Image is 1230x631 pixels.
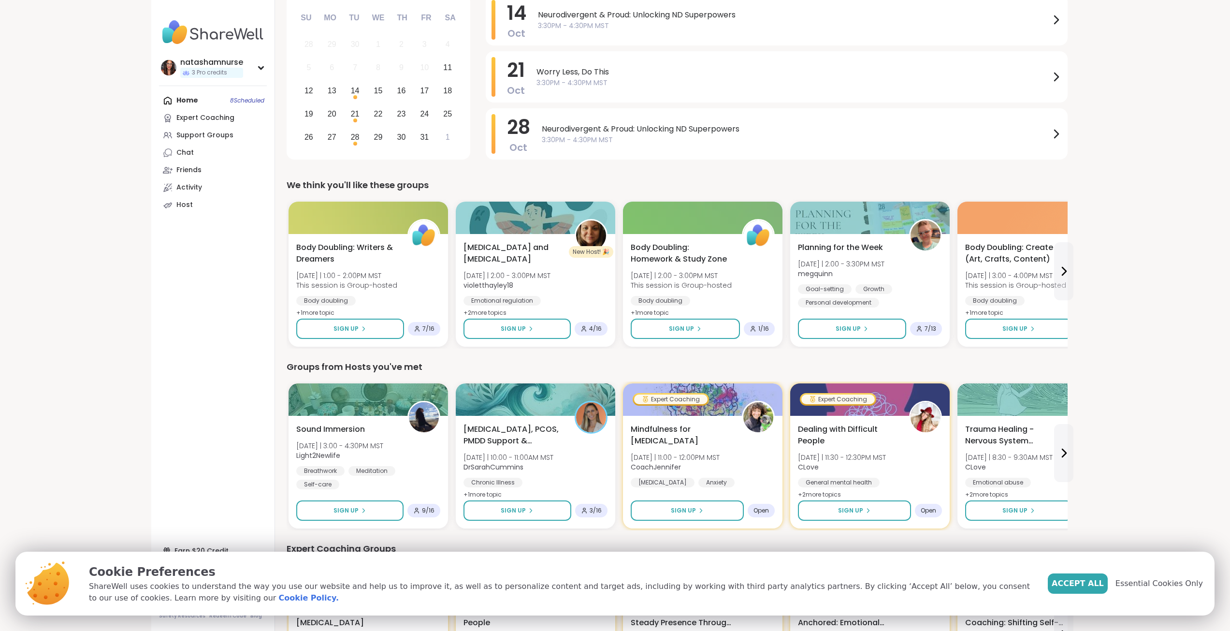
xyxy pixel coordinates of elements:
[965,280,1066,290] span: This session is Group-hosted
[420,131,429,144] div: 31
[328,107,336,120] div: 20
[798,284,852,294] div: Goal-setting
[965,271,1066,280] span: [DATE] | 3:00 - 4:00PM MST
[1052,578,1104,589] span: Accept All
[399,38,404,51] div: 2
[348,466,395,476] div: Meditation
[1002,506,1027,515] span: Sign Up
[443,61,452,74] div: 11
[414,103,435,124] div: Choose Friday, October 24th, 2025
[798,478,880,487] div: General mental health
[391,58,412,78] div: Not available Thursday, October 9th, 2025
[328,84,336,97] div: 13
[209,613,246,619] a: Redeem Code
[159,196,267,214] a: Host
[299,81,319,102] div: Choose Sunday, October 12th, 2025
[180,57,243,68] div: natashamnurse
[576,220,606,250] img: violetthayley18
[798,298,879,308] div: Personal development
[344,7,365,29] div: Tu
[321,34,342,55] div: Not available Monday, September 29th, 2025
[391,7,413,29] div: Th
[368,58,389,78] div: Not available Wednesday, October 8th, 2025
[798,269,833,279] b: megquinn
[176,183,202,192] div: Activity
[159,109,267,127] a: Expert Coaching
[368,81,389,102] div: Choose Wednesday, October 15th, 2025
[321,58,342,78] div: Not available Monday, October 6th, 2025
[304,38,313,51] div: 28
[159,15,267,49] img: ShareWell Nav Logo
[590,507,602,514] span: 3 / 16
[299,103,319,124] div: Choose Sunday, October 19th, 2025
[89,581,1032,604] p: ShareWell uses cookies to understand the way you use our website and help us to improve it, as we...
[296,500,404,521] button: Sign Up
[631,280,732,290] span: This session is Group-hosted
[965,462,986,472] b: CLove
[159,161,267,179] a: Friends
[368,127,389,147] div: Choose Wednesday, October 29th, 2025
[409,402,439,432] img: Light2Newlife
[743,220,773,250] img: ShareWell
[463,319,571,339] button: Sign Up
[965,478,1031,487] div: Emotional abuse
[414,58,435,78] div: Not available Friday, October 10th, 2025
[345,58,365,78] div: Not available Tuesday, October 7th, 2025
[296,605,397,629] span: Mindfulness for [MEDICAL_DATA]
[911,220,941,250] img: megquinn
[299,127,319,147] div: Choose Sunday, October 26th, 2025
[798,453,886,462] span: [DATE] | 11:30 - 12:30PM MST
[437,103,458,124] div: Choose Saturday, October 25th, 2025
[89,563,1032,581] p: Cookie Preferences
[299,58,319,78] div: Not available Sunday, October 5th, 2025
[463,453,553,462] span: [DATE] | 10:00 - 11:00AM MST
[409,220,439,250] img: ShareWell
[296,271,397,280] span: [DATE] | 1:00 - 2:00PM MST
[296,424,365,435] span: Sound Immersion
[367,7,389,29] div: We
[420,107,429,120] div: 24
[420,84,429,97] div: 17
[965,242,1066,265] span: Body Doubling: Create (Art, Crafts, Content)
[446,38,450,51] div: 4
[351,131,360,144] div: 28
[536,66,1050,78] span: Worry Less, Do This
[855,284,892,294] div: Growth
[631,605,731,629] span: Mindful Movement: Steady Presence Through Yoga
[321,127,342,147] div: Choose Monday, October 27th, 2025
[250,613,262,619] a: Blog
[1115,578,1203,589] span: Essential Cookies Only
[351,84,360,97] div: 14
[501,324,526,333] span: Sign Up
[176,148,194,158] div: Chat
[287,178,1068,192] div: We think you'll like these groups
[589,325,602,333] span: 4 / 16
[538,9,1050,21] span: Neurodivergent & Proud: Unlocking ND Superpowers
[296,280,397,290] span: This session is Group-hosted
[176,113,234,123] div: Expert Coaching
[368,34,389,55] div: Not available Wednesday, October 1st, 2025
[304,107,313,120] div: 19
[345,127,365,147] div: Choose Tuesday, October 28th, 2025
[414,127,435,147] div: Choose Friday, October 31st, 2025
[299,34,319,55] div: Not available Sunday, September 28th, 2025
[345,103,365,124] div: Choose Tuesday, October 21st, 2025
[921,507,936,514] span: Open
[631,478,695,487] div: [MEDICAL_DATA]
[414,34,435,55] div: Not available Friday, October 3rd, 2025
[507,84,525,97] span: Oct
[671,506,696,515] span: Sign Up
[925,325,936,333] span: 7 / 13
[911,402,941,432] img: CLove
[507,57,525,84] span: 21
[798,242,883,253] span: Planning for the Week
[321,103,342,124] div: Choose Monday, October 20th, 2025
[439,7,461,29] div: Sa
[345,81,365,102] div: Choose Tuesday, October 14th, 2025
[698,478,735,487] div: Anxiety
[965,605,1066,629] span: Cognitive Behavioral Coaching: Shifting Self-Talk
[798,605,898,629] span: From Overwhelmed to Anchored: Emotional Regulation
[758,325,769,333] span: 1 / 16
[368,103,389,124] div: Choose Wednesday, October 22nd, 2025
[374,107,383,120] div: 22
